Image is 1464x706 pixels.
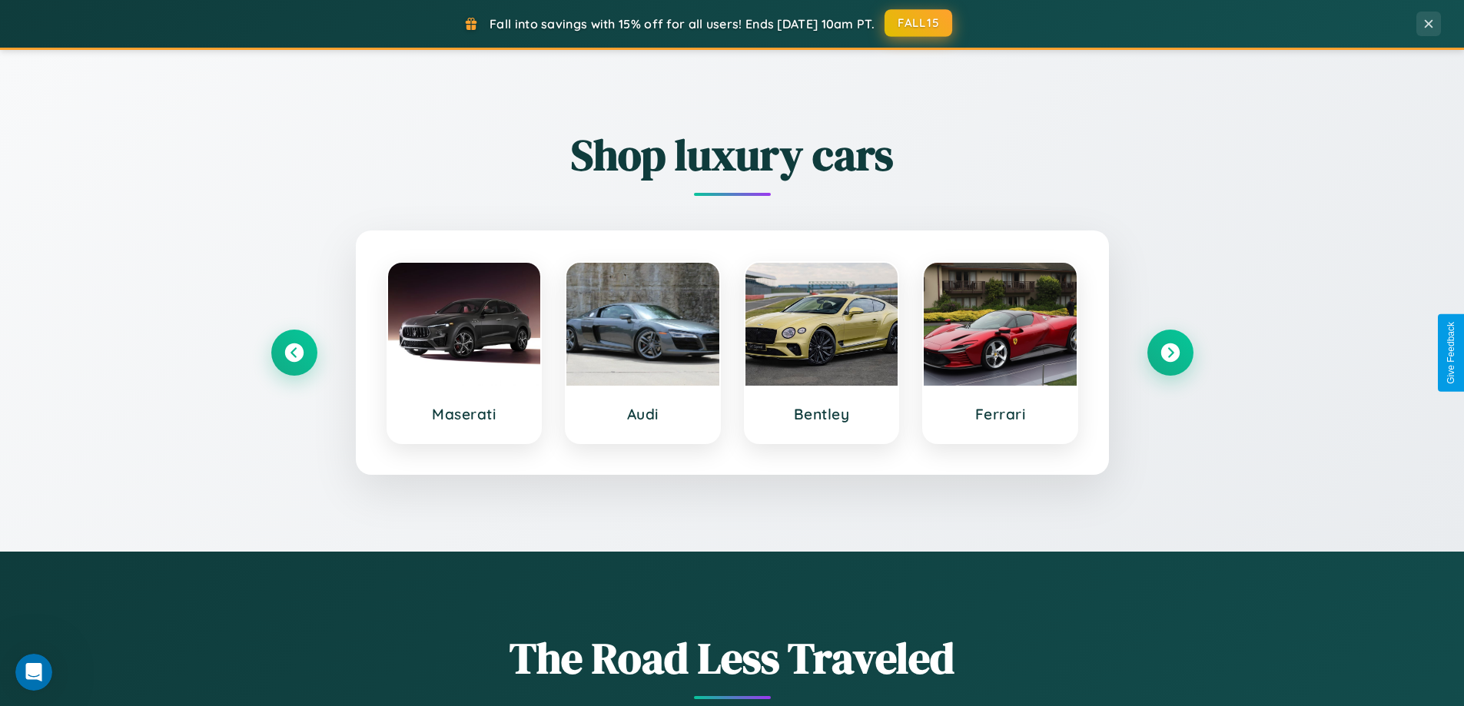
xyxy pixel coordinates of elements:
div: Give Feedback [1446,322,1456,384]
h3: Maserati [403,405,526,423]
h1: The Road Less Traveled [271,628,1193,688]
h3: Audi [582,405,704,423]
h3: Bentley [761,405,883,423]
button: FALL15 [885,9,952,37]
h3: Ferrari [939,405,1061,423]
iframe: Intercom live chat [15,654,52,691]
span: Fall into savings with 15% off for all users! Ends [DATE] 10am PT. [490,16,875,31]
h2: Shop luxury cars [271,125,1193,184]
